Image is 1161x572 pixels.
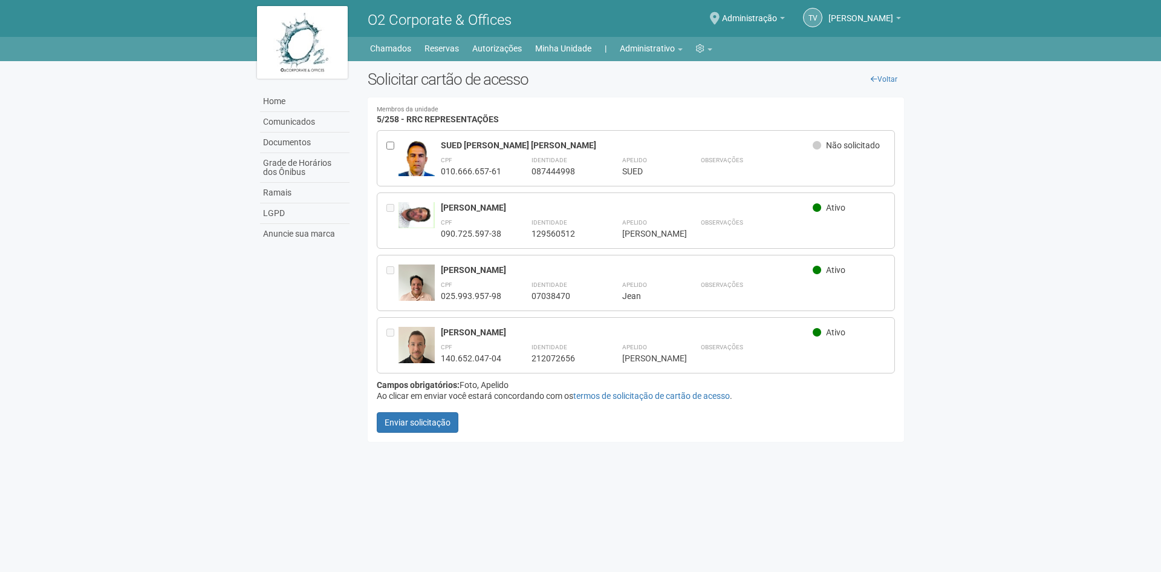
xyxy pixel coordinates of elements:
[368,70,904,88] h2: Solicitar cartão de acesso
[260,203,350,224] a: LGPD
[532,228,592,239] div: 129560512
[532,219,567,226] strong: Identidade
[532,291,592,301] div: 07038470
[828,15,901,25] a: [PERSON_NAME]
[260,112,350,133] a: Comunicados
[377,380,895,390] div: Foto, Apelido
[605,40,607,57] a: |
[701,281,743,288] strong: Observações
[441,327,813,338] div: [PERSON_NAME]
[622,353,671,364] div: [PERSON_NAME]
[622,166,671,177] div: SUED
[260,224,350,244] a: Anuncie sua marca
[696,40,712,57] a: Configurações
[441,344,452,350] strong: CPF
[377,390,895,401] div: Ao clicar em enviar você estará concordando com os .
[532,344,567,350] strong: Identidade
[701,157,743,163] strong: Observações
[532,281,567,288] strong: Identidade
[398,140,435,191] img: user.jpg
[620,40,683,57] a: Administrativo
[386,265,398,301] div: Entre em contato com a Aministração para solicitar o cancelamento ou 2a via
[722,2,777,23] span: Administração
[573,391,730,401] a: termos de solicitação de cartão de acesso
[398,265,435,313] img: user.jpg
[441,140,813,151] div: SUED [PERSON_NAME] [PERSON_NAME]
[441,202,813,213] div: [PERSON_NAME]
[803,8,822,27] a: TV
[441,291,501,301] div: 025.993.957-98
[260,183,350,203] a: Ramais
[722,15,785,25] a: Administração
[260,133,350,153] a: Documentos
[826,140,880,150] span: Não solicitado
[826,265,845,275] span: Ativo
[441,281,452,288] strong: CPF
[472,40,522,57] a: Autorizações
[377,380,460,390] strong: Campos obrigatórios:
[828,2,893,23] span: Thayane Vasconcelos Torres
[532,157,567,163] strong: Identidade
[441,228,501,239] div: 090.725.597-38
[826,327,845,337] span: Ativo
[535,40,591,57] a: Minha Unidade
[398,327,435,375] img: user.jpg
[622,291,671,301] div: Jean
[260,91,350,112] a: Home
[377,107,895,113] small: Membros da unidade
[370,40,411,57] a: Chamados
[441,157,452,163] strong: CPF
[257,6,348,79] img: logo.jpg
[826,203,845,212] span: Ativo
[377,412,458,433] button: Enviar solicitação
[386,202,398,239] div: Entre em contato com a Aministração para solicitar o cancelamento ou 2a via
[398,202,435,228] img: user.jpg
[864,70,904,88] a: Voltar
[622,219,647,226] strong: Apelido
[622,228,671,239] div: [PERSON_NAME]
[701,344,743,350] strong: Observações
[622,344,647,350] strong: Apelido
[701,219,743,226] strong: Observações
[532,166,592,177] div: 087444998
[368,12,512,28] span: O2 Corporate & Offices
[386,327,398,364] div: Entre em contato com a Aministração para solicitar o cancelamento ou 2a via
[441,265,813,275] div: [PERSON_NAME]
[441,166,501,177] div: 010.666.657-61
[441,353,501,364] div: 140.652.047-04
[441,219,452,226] strong: CPF
[377,107,895,124] h4: 5/258 - RRC REPRESENTAÇÕES
[424,40,459,57] a: Reservas
[260,153,350,183] a: Grade de Horários dos Ônibus
[622,281,647,288] strong: Apelido
[622,157,647,163] strong: Apelido
[532,353,592,364] div: 212072656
